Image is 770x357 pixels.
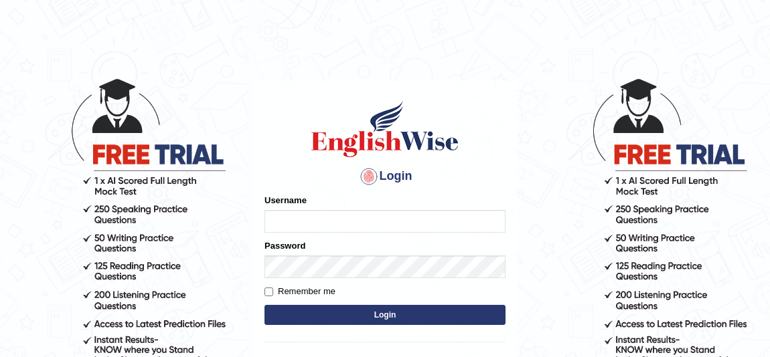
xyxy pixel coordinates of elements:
h4: Login [264,166,506,187]
label: Username [264,194,307,207]
button: Login [264,305,506,325]
label: Password [264,239,305,252]
input: Remember me [264,287,273,296]
img: Logo of English Wise sign in for intelligent practice with AI [309,99,461,159]
label: Remember me [264,285,335,298]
